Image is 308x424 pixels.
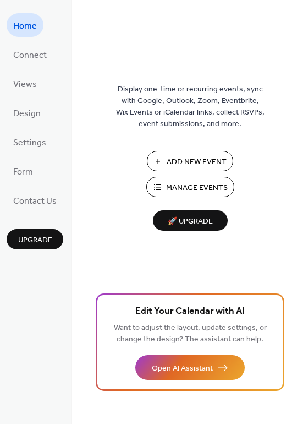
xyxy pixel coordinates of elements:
[116,84,265,130] span: Display one-time or recurring events, sync with Google, Outlook, Zoom, Eventbrite, Wix Events or ...
[167,156,227,168] span: Add New Event
[153,210,228,231] button: 🚀 Upgrade
[159,214,221,229] span: 🚀 Upgrade
[13,164,33,181] span: Form
[7,101,47,124] a: Design
[13,47,47,64] span: Connect
[7,229,63,249] button: Upgrade
[166,182,228,194] span: Manage Events
[13,105,41,122] span: Design
[135,304,245,319] span: Edit Your Calendar with AI
[7,72,43,95] a: Views
[152,363,213,374] span: Open AI Assistant
[13,134,46,151] span: Settings
[13,76,37,93] span: Views
[7,188,63,212] a: Contact Us
[13,18,37,35] span: Home
[114,320,267,347] span: Want to adjust the layout, update settings, or change the design? The assistant can help.
[147,151,233,171] button: Add New Event
[7,159,40,183] a: Form
[18,235,52,246] span: Upgrade
[7,130,53,154] a: Settings
[13,193,57,210] span: Contact Us
[146,177,234,197] button: Manage Events
[7,13,43,37] a: Home
[7,42,53,66] a: Connect
[135,355,245,380] button: Open AI Assistant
